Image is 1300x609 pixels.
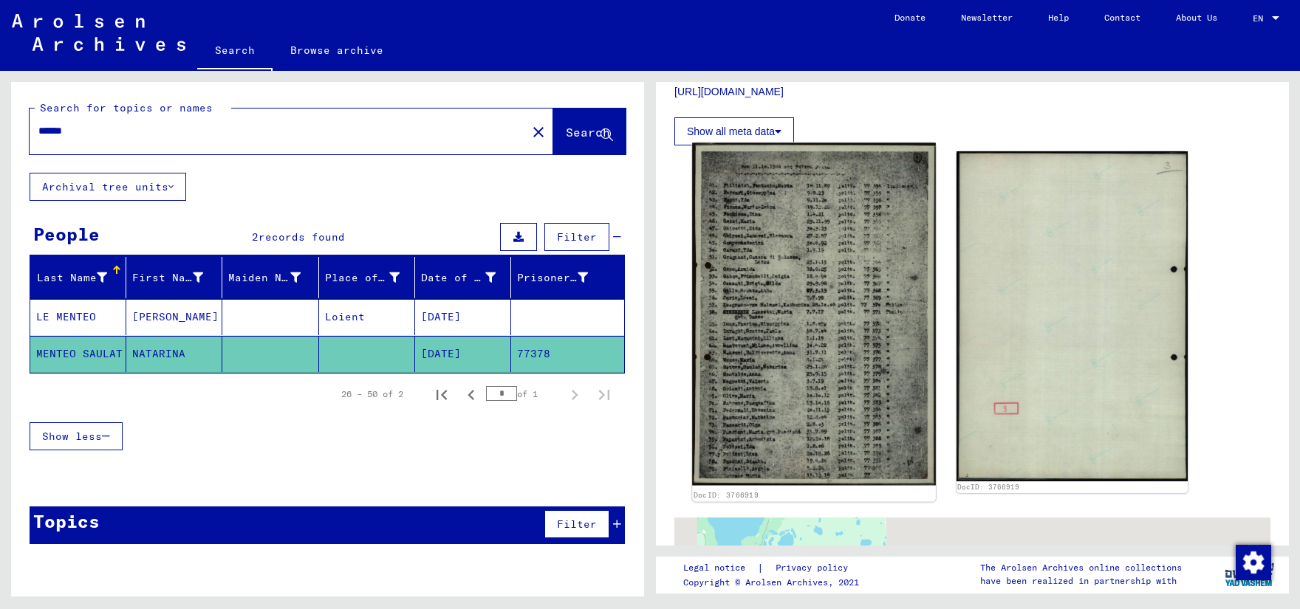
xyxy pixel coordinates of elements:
mat-cell: NATARINA [126,336,222,372]
img: Arolsen_neg.svg [12,14,185,51]
img: 002.jpg [957,151,1188,481]
div: Maiden Name [228,266,319,289]
mat-label: Search for topics or names [40,101,213,114]
p: The Arolsen Archives online collections [980,561,1182,574]
div: Prisoner # [517,266,606,289]
button: Show less [30,422,123,450]
span: Search [566,125,610,140]
img: Change consent [1236,545,1271,580]
button: Last page [589,379,619,409]
a: Browse archive [273,32,401,68]
button: Next page [560,379,589,409]
a: Legal notice [683,560,757,576]
button: Clear [524,117,553,146]
p: INSTYTUT PAMIĘCI NARODOWEJ [URL][DOMAIN_NAME] [674,69,1270,100]
div: People [33,221,100,247]
span: records found [259,230,345,244]
span: EN [1253,13,1269,24]
button: Archival tree units [30,173,186,201]
button: Filter [544,510,609,538]
mat-cell: [DATE] [415,336,511,372]
mat-cell: Loient [319,299,415,335]
div: Prisoner # [517,270,588,286]
div: First Name [132,270,203,286]
mat-header-cell: Date of Birth [415,257,511,298]
div: Date of Birth [421,270,496,286]
span: Show less [42,430,102,443]
mat-icon: close [530,123,547,141]
div: 26 – 50 of 2 [341,388,403,401]
span: Filter [557,517,597,531]
a: Search [197,32,273,71]
mat-cell: [PERSON_NAME] [126,299,222,335]
div: Last Name [36,266,126,289]
div: Last Name [36,270,107,286]
div: Place of Birth [325,266,418,289]
mat-cell: [DATE] [415,299,511,335]
span: 2 [252,230,259,244]
div: Change consent [1235,544,1270,579]
div: of 1 [486,387,560,401]
div: Place of Birth [325,270,400,286]
div: Topics [33,508,100,534]
button: First page [427,379,456,409]
mat-header-cell: Last Name [30,257,126,298]
mat-header-cell: Prisoner # [511,257,624,298]
p: Copyright © Arolsen Archives, 2021 [683,576,866,589]
mat-cell: LE MENTEO [30,299,126,335]
button: Previous page [456,379,486,409]
button: Show all meta data [674,117,794,145]
div: First Name [132,266,222,289]
a: DocID: 3766919 [957,483,1019,491]
mat-header-cell: Place of Birth [319,257,415,298]
mat-cell: MENTEO SAULAT [30,336,126,372]
div: Date of Birth [421,266,514,289]
button: Filter [544,223,609,251]
img: 001.jpg [692,143,935,486]
div: Maiden Name [228,270,301,286]
a: DocID: 3766919 [694,491,759,500]
mat-cell: 77378 [511,336,624,372]
img: yv_logo.png [1222,556,1277,593]
div: | [683,560,866,576]
mat-header-cell: First Name [126,257,222,298]
a: Privacy policy [764,560,866,576]
mat-header-cell: Maiden Name [222,257,318,298]
span: Filter [557,230,597,244]
button: Search [553,109,626,154]
p: have been realized in partnership with [980,574,1182,588]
